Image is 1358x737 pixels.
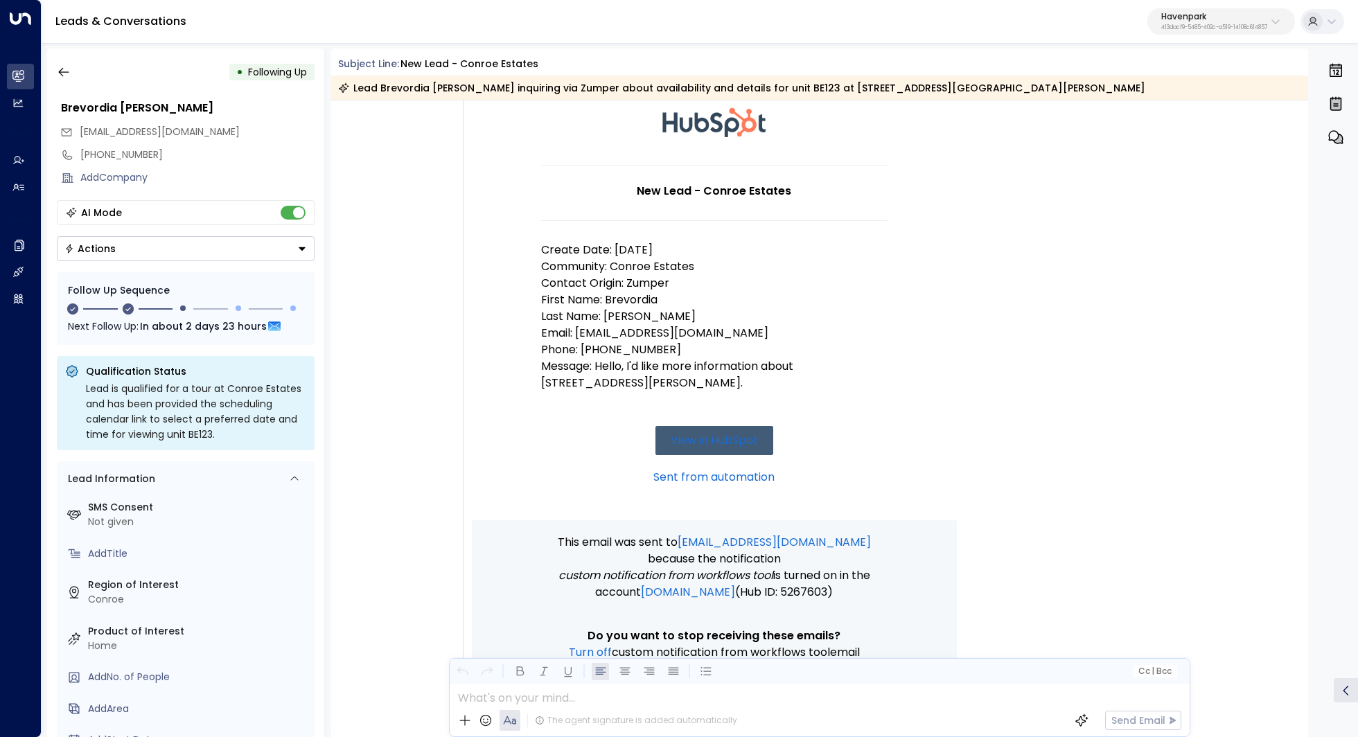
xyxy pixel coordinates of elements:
[541,358,888,391] p: Message: Hello, I'd like more information about [STREET_ADDRESS][PERSON_NAME].
[248,65,307,79] span: Following Up
[535,714,737,727] div: The agent signature is added automatically
[61,100,315,116] div: Brevordia [PERSON_NAME]
[63,472,155,486] div: Lead Information
[541,242,888,258] p: Create Date: [DATE]
[541,258,888,275] p: Community: Conroe Estates
[80,170,315,185] div: AddCompany
[86,364,306,378] p: Qualification Status
[80,125,240,139] span: jm33000806@gmail.com
[80,125,240,139] span: [EMAIL_ADDRESS][DOMAIN_NAME]
[662,79,766,165] img: HubSpot
[88,547,309,561] div: AddTitle
[478,663,495,680] button: Redo
[140,319,267,334] span: In about 2 days 23 hours
[57,236,315,261] div: Button group with a nested menu
[68,319,303,334] div: Next Follow Up:
[88,592,309,607] div: Conroe
[236,60,243,85] div: •
[541,534,888,601] p: This email was sent to because the notification is turned on in the account (Hub ID: 5267603)
[88,578,309,592] label: Region of Interest
[88,500,309,515] label: SMS Consent
[55,13,186,29] a: Leads & Conversations
[454,663,471,680] button: Undo
[88,515,309,529] div: Not given
[541,644,888,677] p: email notifications.
[1138,666,1171,676] span: Cc Bcc
[653,469,775,486] a: Sent from automation
[569,644,612,661] a: Turn off
[338,57,399,71] span: Subject Line:
[88,670,309,684] div: AddNo. of People
[678,534,871,551] a: [EMAIL_ADDRESS][DOMAIN_NAME]
[57,236,315,261] button: Actions
[541,183,888,199] h1: New Lead - Conroe Estates
[88,702,309,716] div: AddArea
[64,242,116,255] div: Actions
[1147,8,1295,35] button: Havenpark413dacf9-5485-402c-a519-14108c614857
[541,325,888,341] p: Email: [EMAIL_ADDRESS][DOMAIN_NAME]
[86,381,306,442] div: Lead is qualified for a tour at Conroe Estates and has been provided the scheduling calendar link...
[558,567,773,584] span: Custom notification from workflows tool
[612,644,830,661] span: Custom notification from workflows tool
[541,275,888,292] p: Contact Origin: Zumper
[1132,665,1176,678] button: Cc|Bcc
[1152,666,1154,676] span: |
[1161,25,1267,30] p: 413dacf9-5485-402c-a519-14108c614857
[541,341,888,358] p: Phone: [PHONE_NUMBER]
[68,283,303,298] div: Follow Up Sequence
[541,308,888,325] p: Last Name: [PERSON_NAME]
[655,426,773,455] a: View in HubSpot
[541,292,888,308] p: First Name: Brevordia
[88,624,309,639] label: Product of Interest
[641,584,735,601] a: [DOMAIN_NAME]
[400,57,538,71] div: New Lead - Conroe Estates
[80,148,315,162] div: [PHONE_NUMBER]
[88,639,309,653] div: Home
[338,81,1145,95] div: Lead Brevordia [PERSON_NAME] inquiring via Zumper about availability and details for unit BE123 a...
[1161,12,1267,21] p: Havenpark
[81,206,122,220] div: AI Mode
[588,628,840,644] span: Do you want to stop receiving these emails?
